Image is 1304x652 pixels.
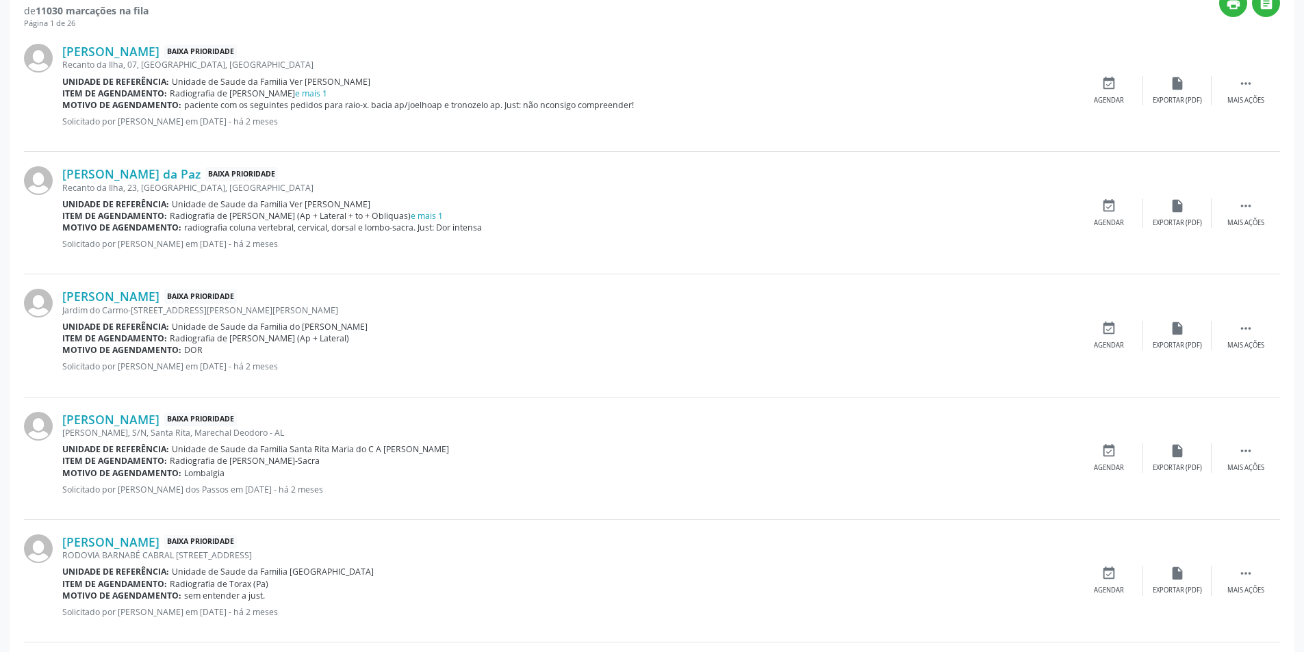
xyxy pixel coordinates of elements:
[62,76,169,88] b: Unidade de referência:
[62,344,181,356] b: Motivo de agendamento:
[164,289,237,304] span: Baixa Prioridade
[62,578,167,590] b: Item de agendamento:
[1227,96,1264,105] div: Mais ações
[24,18,149,29] div: Página 1 de 26
[36,4,149,17] strong: 11030 marcações na fila
[170,578,268,590] span: Radiografia de Torax (Pa)
[62,238,1075,250] p: Solicitado por [PERSON_NAME] em [DATE] - há 2 meses
[205,167,278,181] span: Baixa Prioridade
[1227,586,1264,595] div: Mais ações
[295,88,327,99] a: e mais 1
[172,321,368,332] span: Unidade de Saude da Familia do [PERSON_NAME]
[1238,321,1253,336] i: 
[1094,463,1124,473] div: Agendar
[24,166,53,195] img: img
[62,116,1075,127] p: Solicitado por [PERSON_NAME] em [DATE] - há 2 meses
[62,332,167,344] b: Item de agendamento:
[62,222,181,233] b: Motivo de agendamento:
[1094,218,1124,228] div: Agendar
[1170,198,1185,213] i: insert_drive_file
[184,222,482,233] span: radiografia coluna vertebral, cervical, dorsal e lombo-sacra. Just: Dor intensa
[1101,76,1116,91] i: event_available
[62,166,201,181] a: [PERSON_NAME] da Paz
[24,412,53,441] img: img
[1170,566,1185,581] i: insert_drive_file
[1153,341,1202,350] div: Exportar (PDF)
[1227,341,1264,350] div: Mais ações
[62,361,1075,372] p: Solicitado por [PERSON_NAME] em [DATE] - há 2 meses
[1238,443,1253,458] i: 
[62,99,181,111] b: Motivo de agendamento:
[62,59,1075,70] div: Recanto da Ilha, 07, [GEOGRAPHIC_DATA], [GEOGRAPHIC_DATA]
[184,467,225,479] span: Lombalgia
[1227,463,1264,473] div: Mais ações
[62,412,159,427] a: [PERSON_NAME]
[172,76,370,88] span: Unidade de Saude da Familia Ver [PERSON_NAME]
[1170,76,1185,91] i: insert_drive_file
[24,534,53,563] img: img
[62,484,1075,495] p: Solicitado por [PERSON_NAME] dos Passos em [DATE] - há 2 meses
[62,549,1075,561] div: RODOVIA BARNABÉ CABRAL [STREET_ADDRESS]
[62,44,159,59] a: [PERSON_NAME]
[62,88,167,99] b: Item de agendamento:
[1227,218,1264,228] div: Mais ações
[1094,341,1124,350] div: Agendar
[62,321,169,332] b: Unidade de referência:
[184,590,265,601] span: sem entender a just.
[1101,198,1116,213] i: event_available
[172,198,370,210] span: Unidade de Saude da Familia Ver [PERSON_NAME]
[172,443,449,455] span: Unidade de Saude da Familia Santa Rita Maria do C A [PERSON_NAME]
[62,606,1075,618] p: Solicitado por [PERSON_NAME] em [DATE] - há 2 meses
[1238,566,1253,581] i: 
[1153,586,1202,595] div: Exportar (PDF)
[164,44,237,59] span: Baixa Prioridade
[62,443,169,455] b: Unidade de referência:
[170,332,349,344] span: Radiografia de [PERSON_NAME] (Ap + Lateral)
[62,182,1075,194] div: Recanto da Ilha, 23, [GEOGRAPHIC_DATA], [GEOGRAPHIC_DATA]
[62,534,159,549] a: [PERSON_NAME]
[1101,566,1116,581] i: event_available
[184,344,203,356] span: DOR
[164,535,237,549] span: Baixa Prioridade
[24,44,53,73] img: img
[411,210,443,222] a: e mais 1
[170,455,320,467] span: Radiografia de [PERSON_NAME]-Sacra
[1238,76,1253,91] i: 
[62,198,169,210] b: Unidade de referência:
[24,289,53,317] img: img
[1153,218,1202,228] div: Exportar (PDF)
[1238,198,1253,213] i: 
[62,289,159,304] a: [PERSON_NAME]
[1170,321,1185,336] i: insert_drive_file
[62,427,1075,439] div: [PERSON_NAME], S/N, Santa Rita, Marechal Deodoro - AL
[62,304,1075,316] div: Jardim do Carmo-[STREET_ADDRESS][PERSON_NAME][PERSON_NAME]
[24,3,149,18] div: de
[170,88,327,99] span: Radiografia de [PERSON_NAME]
[1153,463,1202,473] div: Exportar (PDF)
[1094,586,1124,595] div: Agendar
[62,455,167,467] b: Item de agendamento:
[62,590,181,601] b: Motivo de agendamento:
[184,99,634,111] span: paciente com os seguintes pedidos para raio-x. bacia ap/joelhoap e tronozelo ap. Just: não nconsi...
[172,566,374,577] span: Unidade de Saude da Familia [GEOGRAPHIC_DATA]
[1094,96,1124,105] div: Agendar
[62,566,169,577] b: Unidade de referência:
[1101,321,1116,336] i: event_available
[1101,443,1116,458] i: event_available
[62,467,181,479] b: Motivo de agendamento:
[164,413,237,427] span: Baixa Prioridade
[1153,96,1202,105] div: Exportar (PDF)
[62,210,167,222] b: Item de agendamento:
[170,210,443,222] span: Radiografia de [PERSON_NAME] (Ap + Lateral + to + Obliquas)
[1170,443,1185,458] i: insert_drive_file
